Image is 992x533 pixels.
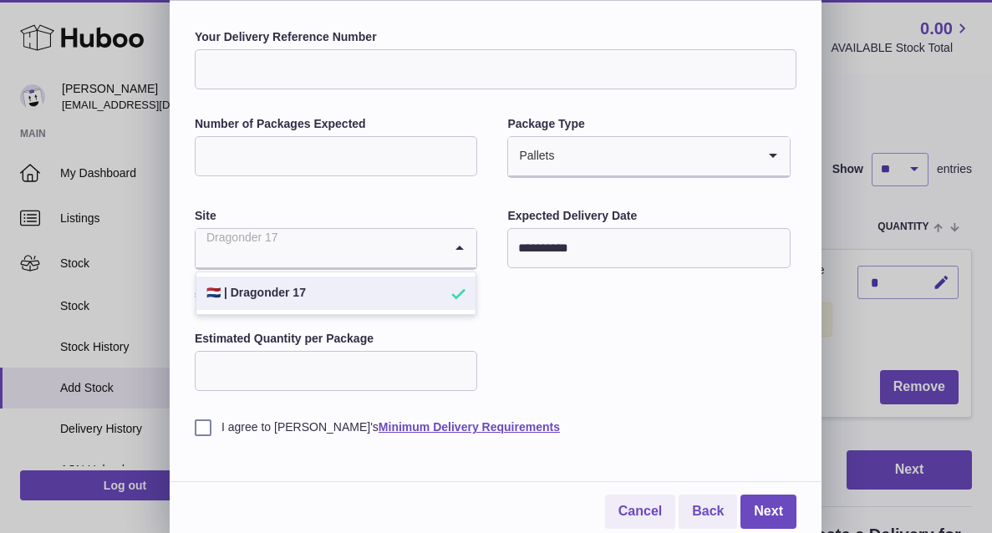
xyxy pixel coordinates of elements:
span: Pallets [508,137,555,175]
label: Estimated Quantity per Package [195,331,477,347]
small: If you wish to fulfil from more of our available , or you don’t see the correct site here - pleas... [195,273,475,299]
a: Back [679,495,737,529]
div: Search for option [508,137,789,177]
input: Search for option [555,137,755,175]
div: Search for option [196,229,476,269]
a: Minimum Delivery Requirements [379,420,560,434]
input: Search for option [196,229,443,267]
a: Cancel [605,495,675,529]
a: Next [740,495,796,529]
label: Expected Delivery Date [507,208,790,224]
label: Package Type [507,116,790,132]
label: Number of Packages Expected [195,116,477,132]
label: Site [195,208,477,224]
label: Your Delivery Reference Number [195,29,796,45]
label: I agree to [PERSON_NAME]'s [195,419,796,435]
a: locations [379,273,420,283]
